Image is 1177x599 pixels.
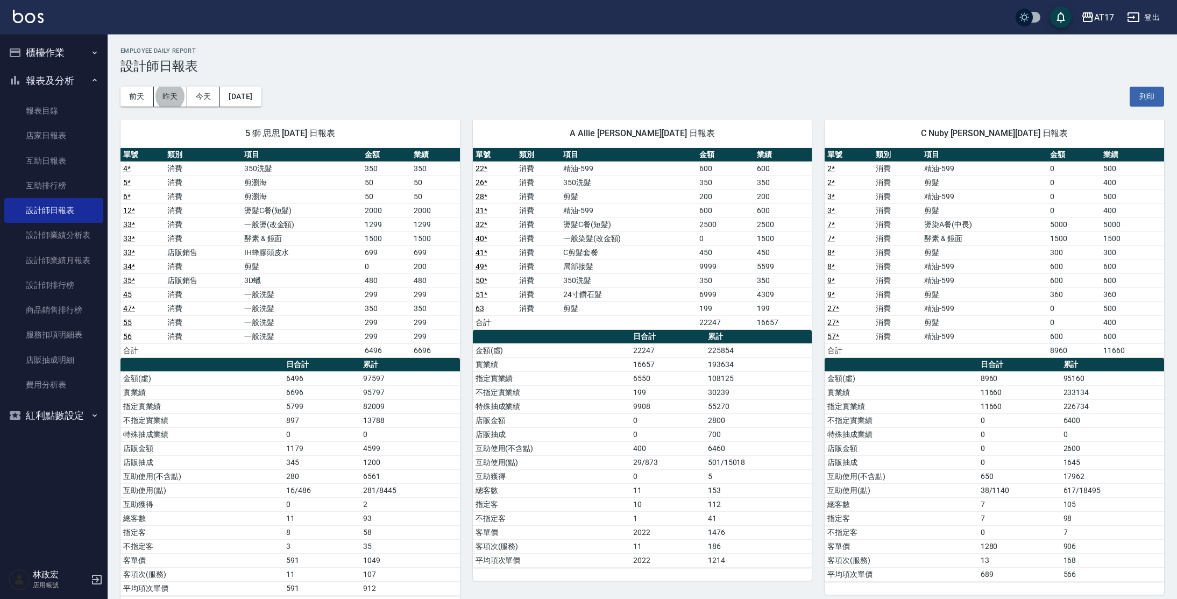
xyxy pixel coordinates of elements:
td: 0 [978,427,1061,441]
td: 不指定實業績 [825,413,977,427]
td: 350洗髮 [561,175,697,189]
td: 精油-599 [561,161,697,175]
td: 酵素 & 鏡面 [921,231,1047,245]
td: 燙髮C餐(短髮) [242,203,363,217]
td: 95797 [360,385,459,399]
th: 單號 [825,148,873,162]
td: 互助使用(不含點) [473,441,630,455]
th: 日合計 [630,330,705,344]
td: 350 [362,301,411,315]
td: 一般染髮(改金額) [561,231,697,245]
td: 消費 [165,217,242,231]
td: 650 [978,469,1061,483]
td: 消費 [165,161,242,175]
td: 消費 [873,315,921,329]
td: 50 [411,175,460,189]
td: 剪髮 [921,203,1047,217]
td: 97597 [360,371,459,385]
td: 299 [362,329,411,343]
td: 不指定實業績 [120,413,283,427]
td: 299 [411,315,460,329]
td: 500 [1101,301,1164,315]
td: 500 [1101,161,1164,175]
td: 300 [1101,245,1164,259]
td: 2500 [754,217,812,231]
td: 2000 [411,203,460,217]
td: 600 [1047,329,1101,343]
th: 金額 [362,148,411,162]
td: 299 [362,287,411,301]
td: 3D蠟 [242,273,363,287]
td: 350 [697,273,754,287]
a: 45 [123,290,132,299]
td: 0 [978,413,1061,427]
td: 200 [754,189,812,203]
td: 互助使用(點) [120,483,283,497]
td: 指定實業績 [473,371,630,385]
button: AT17 [1077,6,1118,29]
th: 業績 [1101,148,1164,162]
a: 店販抽成明細 [4,348,103,372]
h3: 設計師日報表 [120,59,1164,74]
td: 0 [978,441,1061,455]
td: 6561 [360,469,459,483]
td: 消費 [165,315,242,329]
td: 6460 [705,441,812,455]
td: 精油-599 [921,273,1047,287]
td: 500 [1101,189,1164,203]
td: 8960 [978,371,1061,385]
td: 消費 [165,259,242,273]
td: 酵素 & 鏡面 [242,231,363,245]
th: 累計 [705,330,812,344]
td: 互助使用(不含點) [825,469,977,483]
td: 0 [362,259,411,273]
td: 店販金額 [825,441,977,455]
td: 金額(虛) [120,371,283,385]
td: 16657 [754,315,812,329]
th: 累計 [360,358,459,372]
td: 50 [411,189,460,203]
td: 299 [411,329,460,343]
td: 消費 [516,203,561,217]
td: 600 [754,161,812,175]
button: 報表及分析 [4,67,103,95]
a: 互助日報表 [4,149,103,173]
td: 350洗髮 [561,273,697,287]
th: 業績 [754,148,812,162]
td: 特殊抽成業績 [120,427,283,441]
td: 金額(虛) [825,371,977,385]
a: 商品銷售排行榜 [4,298,103,322]
td: 實業績 [473,357,630,371]
td: 不指定實業績 [473,385,630,399]
td: 消費 [516,287,561,301]
td: 350 [411,301,460,315]
td: 699 [362,245,411,259]
td: 0 [630,469,705,483]
td: 600 [1101,259,1164,273]
td: 600 [697,203,754,217]
th: 金額 [697,148,754,162]
td: 消費 [873,203,921,217]
table: a dense table [120,358,460,596]
td: 消費 [516,175,561,189]
table: a dense table [825,358,1164,582]
a: 55 [123,318,132,327]
td: 一般洗髮 [242,329,363,343]
td: 450 [697,245,754,259]
img: Logo [13,10,44,23]
td: 燙染A餐(中長) [921,217,1047,231]
td: 4599 [360,441,459,455]
span: A Allie [PERSON_NAME][DATE] 日報表 [486,128,799,139]
td: 226734 [1061,399,1164,413]
td: 一般洗髮 [242,301,363,315]
td: 互助使用(不含點) [120,469,283,483]
a: 報表目錄 [4,98,103,123]
td: C剪髮套餐 [561,245,697,259]
td: 9908 [630,399,705,413]
td: 2800 [705,413,812,427]
td: 199 [697,301,754,315]
button: 登出 [1123,8,1164,27]
td: 480 [362,273,411,287]
td: 合計 [825,343,873,357]
td: 600 [697,161,754,175]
